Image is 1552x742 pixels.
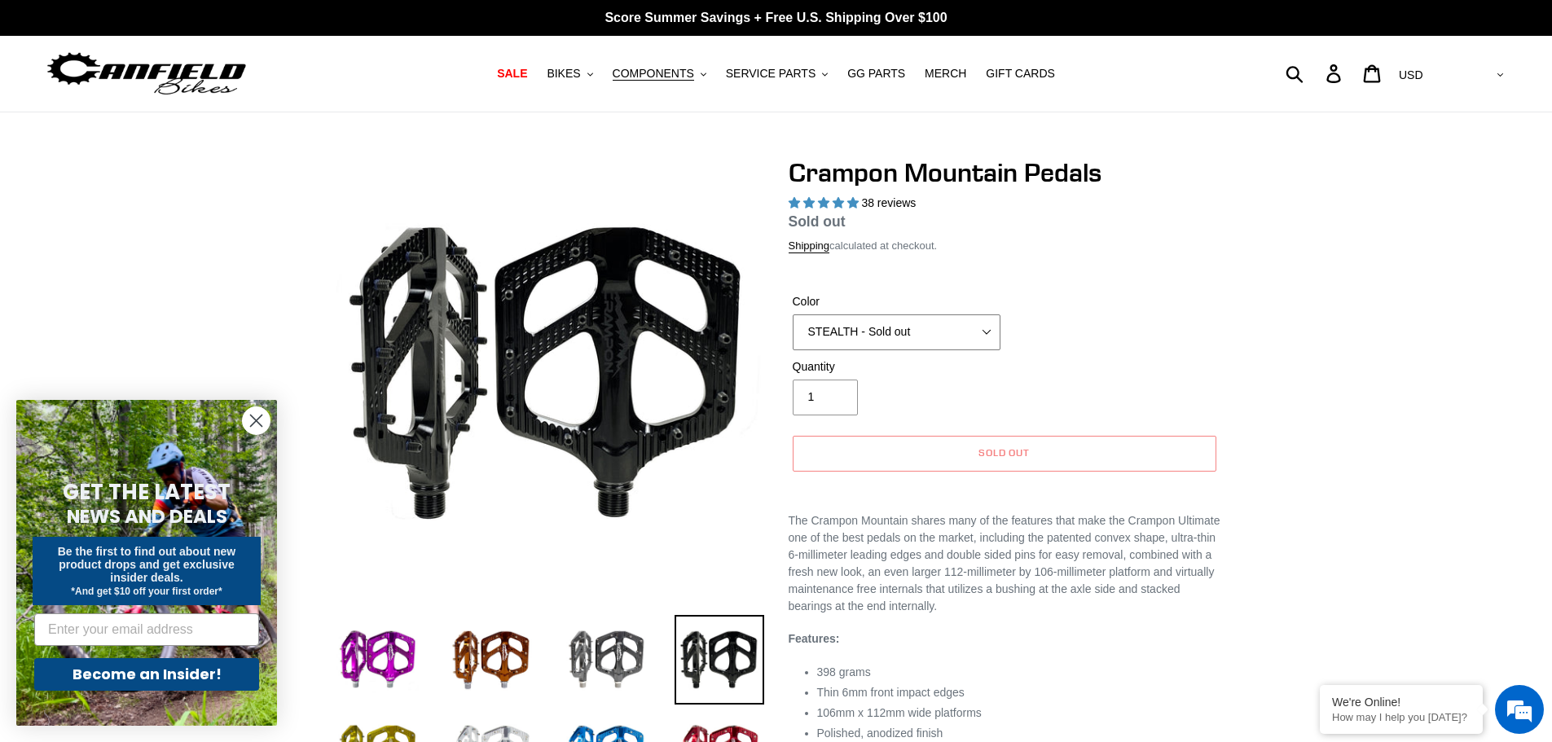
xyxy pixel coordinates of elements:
p: The Crampon Mountain shares many of the features that make the Crampon Ultimate one of the best p... [789,512,1220,615]
img: Load image into Gallery viewer, grey [561,615,650,705]
button: SERVICE PARTS [718,63,836,85]
span: Sold out [789,213,846,230]
span: Be the first to find out about new product drops and get exclusive insider deals. [58,545,236,584]
span: SALE [497,67,527,81]
button: Sold out [793,436,1216,472]
span: COMPONENTS [613,67,694,81]
li: 398 grams [817,664,1220,681]
a: Shipping [789,239,830,253]
span: NEWS AND DEALS [67,503,227,529]
img: Load image into Gallery viewer, stealth [675,615,764,705]
span: SERVICE PARTS [726,67,816,81]
li: Polished, anodized finish [817,725,1220,742]
div: calculated at checkout. [789,238,1220,254]
span: Sold out [978,446,1031,459]
span: BIKES [547,67,580,81]
a: SALE [489,63,535,85]
a: GG PARTS [839,63,913,85]
img: Canfield Bikes [45,48,248,99]
button: Close dialog [242,406,270,435]
div: We're Online! [1332,696,1471,709]
img: Load image into Gallery viewer, purple [332,615,422,705]
button: COMPONENTS [605,63,714,85]
label: Quantity [793,358,1000,375]
button: Become an Insider! [34,658,259,691]
span: GET THE LATEST [63,477,231,507]
span: GG PARTS [847,67,905,81]
input: Search [1295,55,1336,91]
span: *And get $10 off your first order* [71,586,222,597]
span: 38 reviews [861,196,916,209]
span: GIFT CARDS [986,67,1055,81]
button: BIKES [539,63,600,85]
a: MERCH [917,63,974,85]
img: Load image into Gallery viewer, bronze [446,615,536,705]
li: 106mm x 112mm wide platforms [817,705,1220,722]
span: 4.97 stars [789,196,862,209]
input: Enter your email address [34,613,259,646]
p: How may I help you today? [1332,711,1471,723]
a: GIFT CARDS [978,63,1063,85]
strong: Features: [789,632,840,645]
span: MERCH [925,67,966,81]
li: Thin 6mm front impact edges [817,684,1220,701]
label: Color [793,293,1000,310]
h1: Crampon Mountain Pedals [789,157,1220,188]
